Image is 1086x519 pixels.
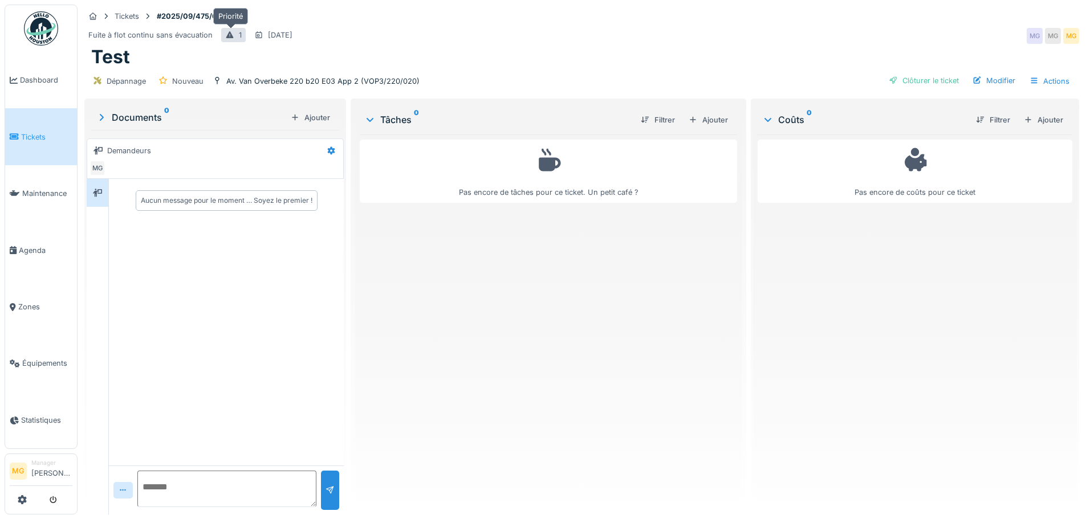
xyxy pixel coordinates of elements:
a: Tickets [5,108,77,165]
div: Aucun message pour le moment … Soyez le premier ! [141,195,312,206]
div: MG [1063,28,1079,44]
div: Pas encore de tâches pour ce ticket. Un petit café ? [367,145,729,198]
div: Pas encore de coûts pour ce ticket [765,145,1065,198]
div: MG [1027,28,1043,44]
div: Ajouter [1019,112,1068,128]
div: Ajouter [684,112,733,128]
div: Actions [1024,73,1075,89]
div: Priorité [213,8,248,24]
a: Statistiques [5,392,77,448]
div: Filtrer [971,112,1015,128]
sup: 0 [414,113,419,126]
li: [PERSON_NAME] [31,459,72,483]
span: Agenda [19,245,72,256]
span: Équipements [22,358,72,369]
div: MG [1045,28,1061,44]
div: Filtrer [636,112,680,128]
div: 1 [239,30,242,40]
div: Dépannage [107,76,146,87]
div: Av. Van Overbeke 220 b20 E03 App 2 (VOP3/220/020) [226,76,420,87]
div: Ajouter [286,110,335,125]
sup: 0 [807,113,812,126]
div: Demandeurs [107,145,151,156]
div: [DATE] [268,30,292,40]
div: Modifier [968,73,1020,88]
div: Clôturer le ticket [884,73,963,88]
a: Maintenance [5,165,77,222]
span: Maintenance [22,188,72,199]
div: Tickets [115,11,139,22]
strong: #2025/09/475/00001 [152,11,241,22]
div: Tâches [364,113,631,126]
div: Manager [31,459,72,467]
li: MG [10,463,27,480]
a: Équipements [5,335,77,391]
span: Dashboard [20,75,72,85]
a: Zones [5,279,77,335]
a: Dashboard [5,52,77,108]
a: Agenda [5,222,77,278]
sup: 0 [164,111,169,124]
div: Coûts [762,113,967,126]
span: Tickets [21,132,72,142]
div: Documents [96,111,286,124]
h1: Test [91,46,130,68]
div: Nouveau [172,76,204,87]
img: Badge_color-CXgf-gQk.svg [24,11,58,46]
a: MG Manager[PERSON_NAME] [10,459,72,486]
div: Fuite à flot continu sans évacuation [88,30,213,40]
span: Statistiques [21,415,72,426]
div: MG [90,160,105,176]
span: Zones [18,301,72,312]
